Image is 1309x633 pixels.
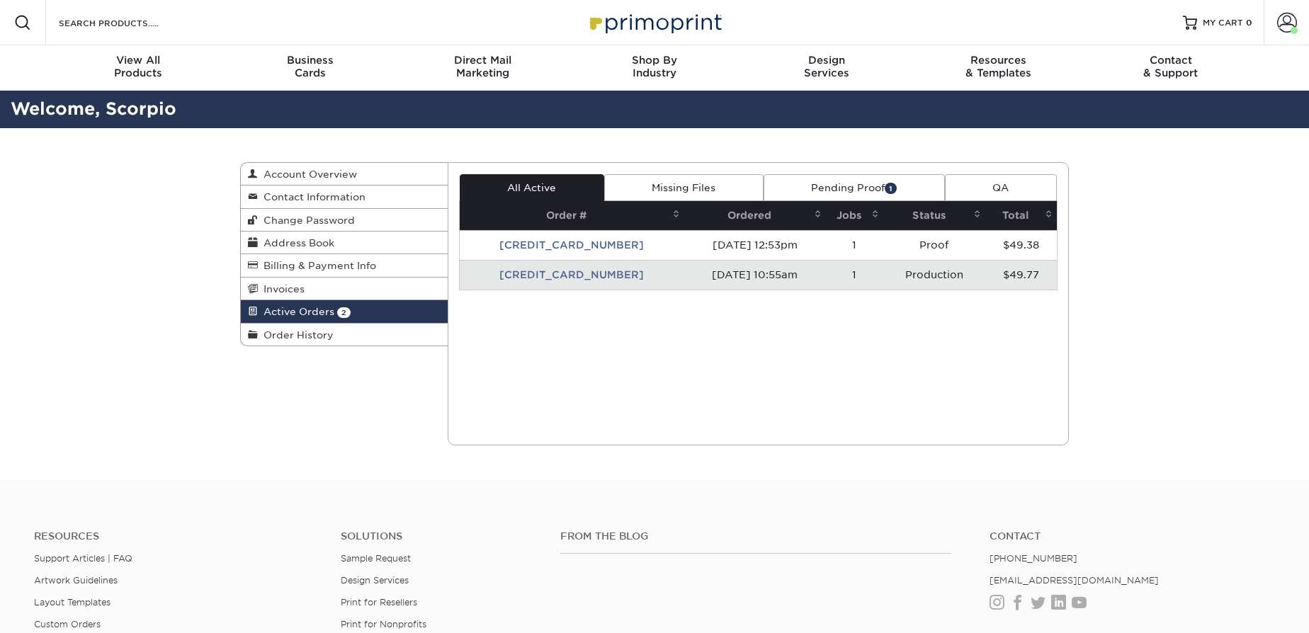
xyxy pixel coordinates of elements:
a: Invoices [241,278,448,300]
div: Services [740,54,912,79]
a: All Active [460,174,604,201]
a: Contact& Support [1084,45,1257,91]
a: Custom Orders [34,619,101,629]
span: Business [225,54,397,67]
th: Jobs [826,201,883,230]
a: Support Articles | FAQ [34,553,132,564]
th: Ordered [684,201,826,230]
span: Invoices [258,283,305,295]
span: Design [740,54,912,67]
span: MY CART [1203,17,1243,29]
a: Change Password [241,209,448,232]
span: Order History [258,329,334,341]
a: View AllProducts [52,45,225,91]
span: Account Overview [258,169,357,180]
img: Primoprint [584,7,725,38]
td: [CREDIT_CARD_NUMBER] [460,260,685,290]
td: $49.38 [985,230,1057,260]
a: Active Orders 2 [241,300,448,323]
span: 1 [885,183,897,193]
td: [DATE] 10:55am [684,260,826,290]
span: Contact Information [258,191,365,203]
span: Billing & Payment Info [258,260,376,271]
a: [PHONE_NUMBER] [990,553,1077,564]
h4: From the Blog [560,530,951,542]
h4: Solutions [341,530,538,542]
div: Marketing [397,54,569,79]
a: Account Overview [241,163,448,186]
a: Billing & Payment Info [241,254,448,277]
div: Products [52,54,225,79]
span: 2 [337,307,351,318]
input: SEARCH PRODUCTS..... [57,14,195,31]
td: $49.77 [985,260,1057,290]
a: Print for Resellers [341,597,417,608]
span: Address Book [258,237,334,249]
span: Active Orders [258,306,334,317]
span: 0 [1246,18,1252,28]
a: [EMAIL_ADDRESS][DOMAIN_NAME] [990,575,1159,586]
span: Contact [1084,54,1257,67]
a: Resources& Templates [912,45,1084,91]
td: Production [883,260,986,290]
div: & Templates [912,54,1084,79]
h4: Resources [34,530,319,542]
a: Pending Proof1 [764,174,945,201]
a: Missing Files [604,174,764,201]
div: Cards [225,54,397,79]
a: Address Book [241,232,448,254]
th: Order # [460,201,685,230]
a: DesignServices [740,45,912,91]
span: Direct Mail [397,54,569,67]
a: Direct MailMarketing [397,45,569,91]
a: Order History [241,324,448,346]
th: Total [985,201,1057,230]
td: [CREDIT_CARD_NUMBER] [460,230,685,260]
a: BusinessCards [225,45,397,91]
a: Design Services [341,575,409,586]
div: Industry [569,54,741,79]
span: Change Password [258,215,355,226]
td: 1 [826,230,883,260]
a: Layout Templates [34,597,110,608]
span: Shop By [569,54,741,67]
a: Sample Request [341,553,411,564]
th: Status [883,201,986,230]
a: QA [945,174,1057,201]
a: Shop ByIndustry [569,45,741,91]
a: Artwork Guidelines [34,575,118,586]
td: [DATE] 12:53pm [684,230,826,260]
a: Contact [990,530,1275,542]
a: Print for Nonprofits [341,619,426,629]
span: Resources [912,54,1084,67]
span: View All [52,54,225,67]
td: 1 [826,260,883,290]
a: Contact Information [241,186,448,208]
div: & Support [1084,54,1257,79]
td: Proof [883,230,986,260]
